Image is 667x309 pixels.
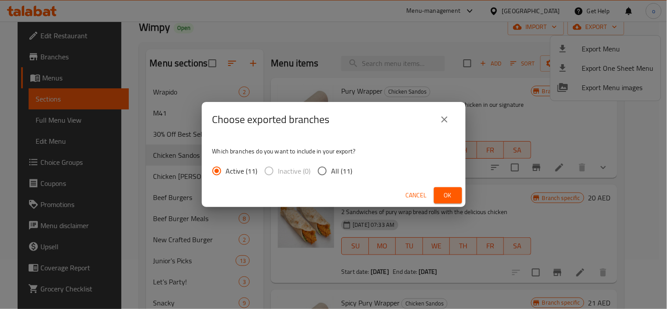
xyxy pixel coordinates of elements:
[441,190,455,201] span: Ok
[332,166,353,176] span: All (11)
[434,109,455,130] button: close
[278,166,311,176] span: Inactive (0)
[406,190,427,201] span: Cancel
[434,187,462,204] button: Ok
[212,113,330,127] h2: Choose exported branches
[212,147,455,156] p: Which branches do you want to include in your export?
[226,166,258,176] span: Active (11)
[402,187,430,204] button: Cancel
